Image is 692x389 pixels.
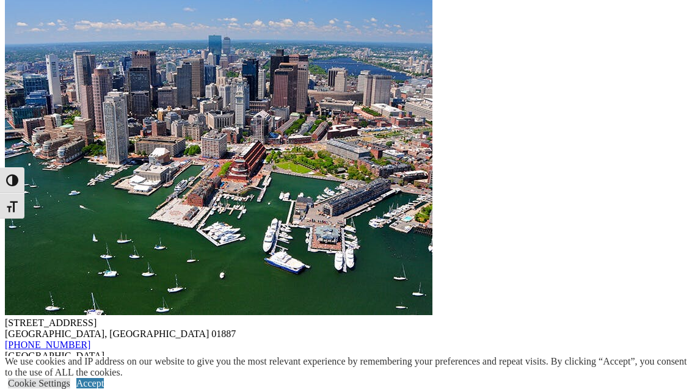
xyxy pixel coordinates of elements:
a: Accept [76,378,104,388]
a: Cookie Settings [8,378,70,388]
div: [STREET_ADDRESS] [GEOGRAPHIC_DATA], [GEOGRAPHIC_DATA] 01887 [5,318,687,340]
div: We use cookies and IP address on our website to give you the most relevant experience by remember... [5,356,692,378]
div: [GEOGRAPHIC_DATA] [5,351,687,362]
a: [PHONE_NUMBER] [5,340,90,350]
